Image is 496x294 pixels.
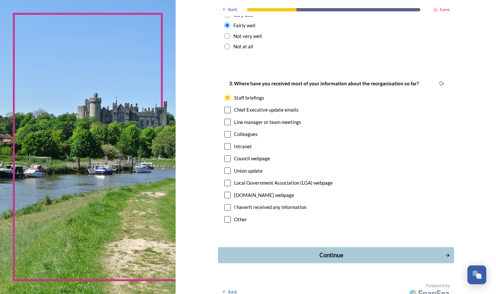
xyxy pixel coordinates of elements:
div: Other [234,216,247,223]
button: Continue [218,247,454,263]
strong: 3. Where have you received most of your information about the reorganisation so far? [229,80,419,86]
div: Local Government Association (LGA) webpage [234,179,333,187]
div: Not very well [233,32,262,40]
div: Intranet [234,143,252,150]
div: Council webpage [234,155,270,162]
div: Colleagues [234,130,258,138]
span: Back [228,6,237,13]
strong: Save [440,6,450,12]
div: [DOMAIN_NAME] webpage [234,191,294,199]
div: Line manager or team meetings [234,118,301,126]
div: Continue [221,251,441,260]
div: Chief Executive update emails [234,106,299,114]
div: Not at all [233,43,253,50]
div: Staff briefings [234,94,264,102]
div: Fairly well [233,22,255,29]
div: I haven't received any information [234,203,306,211]
span: Powered by [426,283,450,289]
div: Union update [234,167,263,175]
button: Open Chat [467,265,486,284]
